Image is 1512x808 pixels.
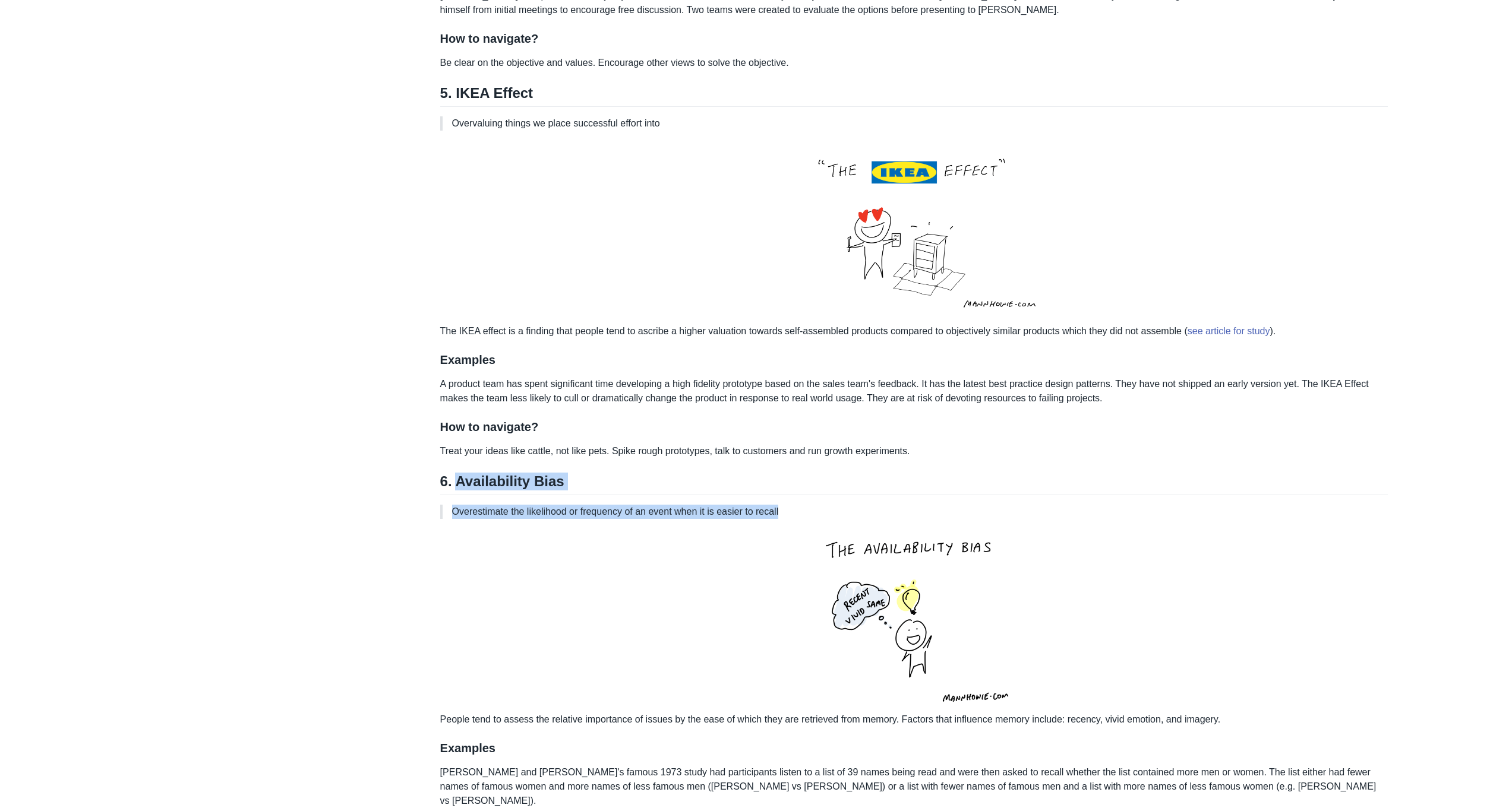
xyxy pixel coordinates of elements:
[781,528,1048,712] img: availability-bias
[452,505,1379,519] p: Overestimate the likelihood or frequency of an event when it is easier to recall
[440,353,1388,367] h3: Examples
[1188,326,1270,336] a: see article for study
[440,56,1388,70] p: Be clear on the objective and values. Encourage other views to solve the objective.
[452,116,1379,131] p: Overvaluing things we place successful effort into
[440,765,1388,808] p: [PERSON_NAME] and [PERSON_NAME]'s famous 1973 study had participants listen to a list of 39 names...
[440,528,1388,727] p: People tend to assess the relative importance of issues by the ease of which they are retrieved f...
[440,84,1388,107] h2: 5. IKEA Effect
[440,473,1388,495] h2: 6. Availability Bias
[440,420,1388,435] h3: How to navigate?
[440,444,1388,458] p: Treat your ideas like cattle, not like pets. Spike rough prototypes, talk to customers and run gr...
[440,741,1388,756] h3: Examples
[440,140,1388,338] p: The IKEA effect is a finding that people tend to ascribe a higher valuation towards self-assemble...
[440,31,1388,46] h3: How to navigate?
[440,377,1388,405] p: A product team has spent significant time developing a high fidelity prototype based on the sales...
[773,140,1056,324] img: ikea-effect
